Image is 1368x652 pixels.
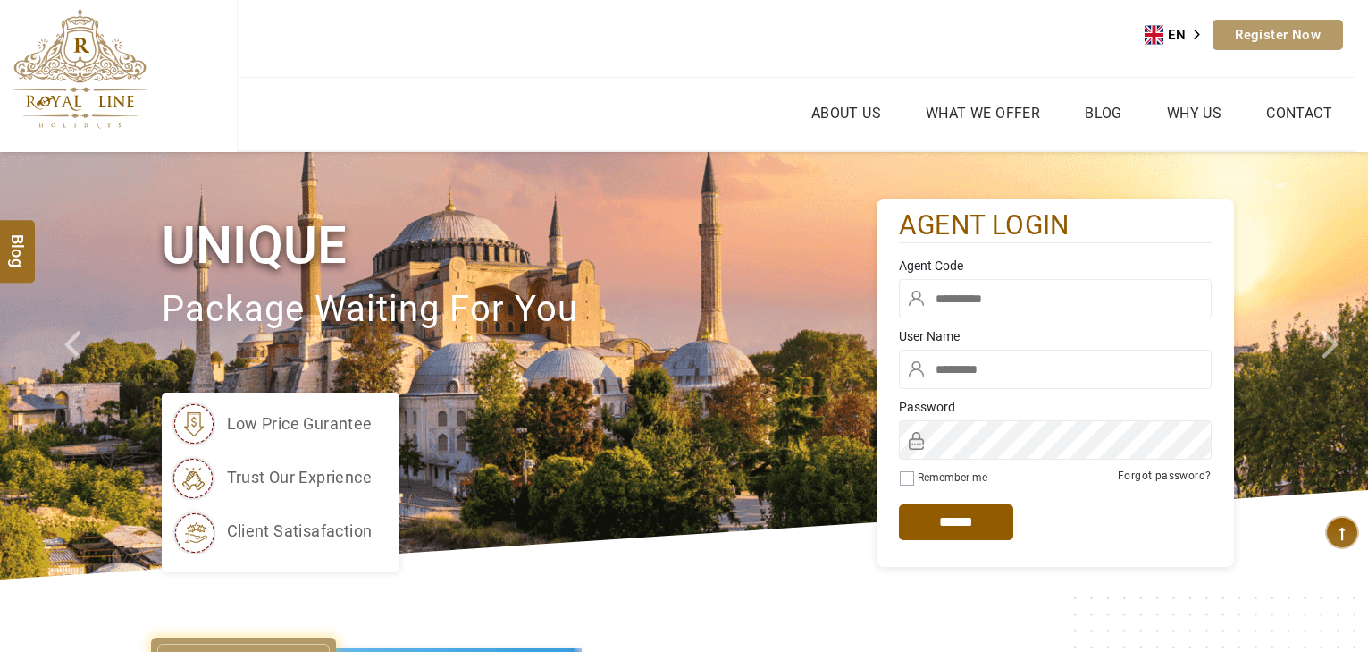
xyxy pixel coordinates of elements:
[1299,152,1368,580] a: Check next image
[1145,21,1213,48] aside: Language selected: English
[13,8,147,129] img: The Royal Line Holidays
[6,234,29,250] span: Blog
[1118,470,1211,482] a: Forgot password?
[41,152,110,580] a: Check next prev
[1145,21,1213,48] a: EN
[899,257,1212,275] label: Agent Code
[171,509,373,554] li: client satisafaction
[921,100,1045,126] a: What we Offer
[171,402,373,446] li: low price gurantee
[1080,100,1127,126] a: Blog
[162,212,877,279] h1: Unique
[918,471,987,484] label: Remember me
[1262,100,1337,126] a: Contact
[1145,21,1213,48] div: Language
[899,208,1212,243] h2: agent login
[899,398,1212,416] label: Password
[162,280,877,340] p: package waiting for you
[899,327,1212,345] label: User Name
[1213,20,1343,50] a: Register Now
[1162,100,1226,126] a: Why Us
[171,455,373,500] li: trust our exprience
[807,100,885,126] a: About Us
